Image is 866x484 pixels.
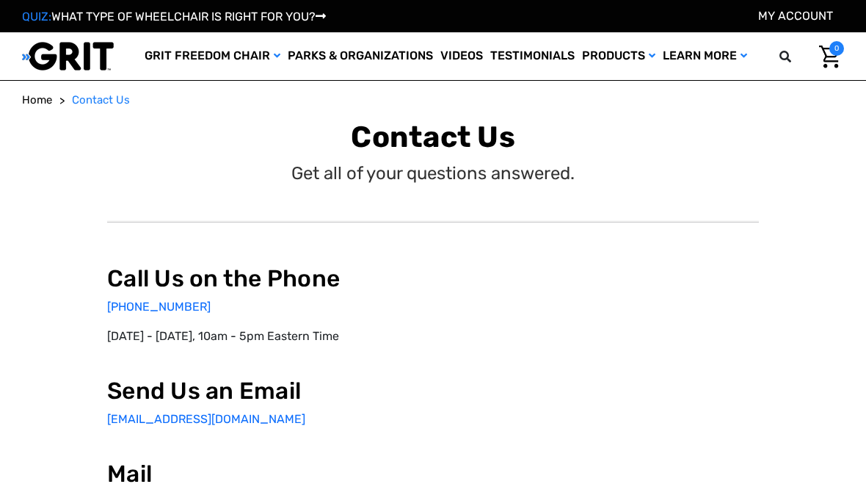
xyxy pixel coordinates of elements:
a: GRIT Freedom Chair [141,32,284,80]
nav: Breadcrumb [22,92,844,109]
a: Cart with 0 items [808,41,844,72]
span: Contact Us [72,93,130,106]
a: [PHONE_NUMBER] [107,300,211,314]
a: QUIZ:WHAT TYPE OF WHEELCHAIR IS RIGHT FOR YOU? [22,10,326,24]
a: Testimonials [487,32,578,80]
a: Home [22,92,52,109]
span: QUIZ: [22,10,51,24]
span: 0 [829,41,844,56]
p: [DATE] - [DATE], 10am - 5pm Eastern Time [107,328,422,345]
img: Cart [819,46,840,68]
a: Learn More [659,32,751,80]
input: Search [801,41,808,72]
a: [EMAIL_ADDRESS][DOMAIN_NAME] [107,412,305,426]
h2: Send Us an Email [107,377,422,405]
a: Contact Us [72,92,130,109]
img: GRIT All-Terrain Wheelchair and Mobility Equipment [22,41,114,71]
p: Get all of your questions answered. [291,160,575,187]
a: Parks & Organizations [284,32,437,80]
h2: Call Us on the Phone [107,264,422,292]
b: Contact Us [351,120,515,154]
span: Home [22,93,52,106]
a: Products [578,32,659,80]
a: Videos [437,32,487,80]
a: Account [758,9,833,23]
